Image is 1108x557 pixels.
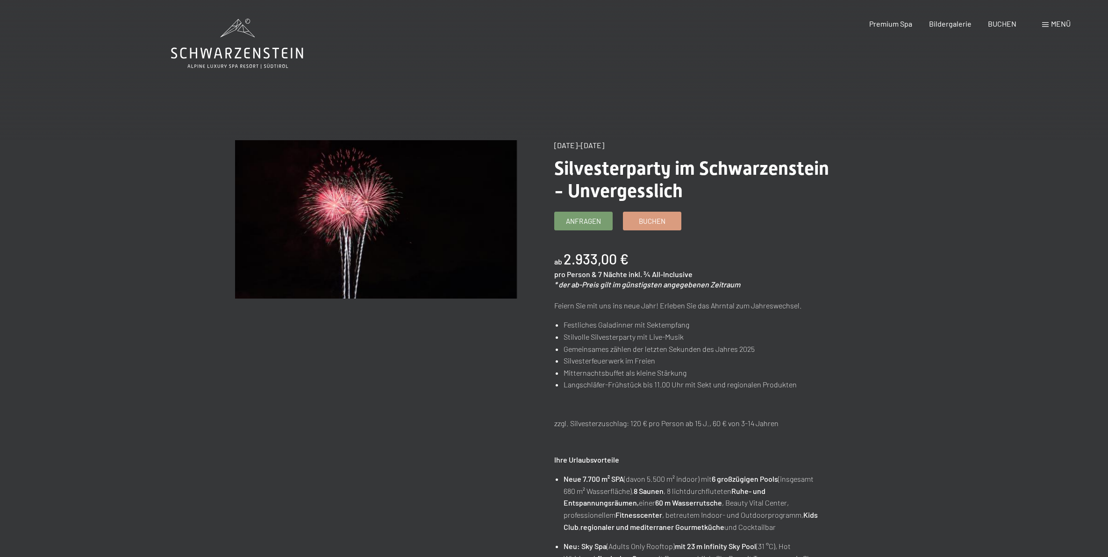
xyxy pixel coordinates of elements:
strong: Neu: Sky Spa [564,542,607,550]
li: Langschläfer-Frühstück bis 11.00 Uhr mit Sekt und regionalen Produkten [564,378,836,391]
li: Mitternachtsbuffet als kleine Stärkung [564,367,836,379]
strong: Fitnesscenter [615,510,662,519]
img: Silvesterparty im Schwarzenstein - Unvergesslich [235,140,517,299]
strong: Kids Club [564,510,818,531]
span: Silvesterparty im Schwarzenstein - Unvergesslich [554,157,829,202]
a: Buchen [623,212,681,230]
a: Bildergalerie [929,19,972,28]
p: Feiern Sie mit uns ins neue Jahr! Erleben Sie das Ahrntal zum Jahreswechsel. [554,300,836,312]
a: Premium Spa [869,19,912,28]
li: Gemeinsames zählen der letzten Sekunden des Jahres 2025 [564,343,836,355]
span: Anfragen [566,216,601,226]
p: zzgl. Silvesterzuschlag: 120 € pro Person ab 15 J., 60 € von 3-14 Jahren [554,417,836,429]
span: 7 Nächte [598,270,627,278]
strong: 8 Saunen [634,486,664,495]
a: BUCHEN [988,19,1016,28]
strong: 6 großzügigen Pools [712,474,778,483]
a: Anfragen [555,212,612,230]
li: Silvesterfeuerwerk im Freien [564,355,836,367]
strong: regionaler und mediterraner Gourmetküche [580,522,724,531]
span: pro Person & [554,270,597,278]
li: Stilvolle Silvesterparty mit Live-Musik [564,331,836,343]
span: Menü [1051,19,1071,28]
em: * der ab-Preis gilt im günstigsten angegebenen Zeitraum [554,280,740,289]
strong: Ihre Urlaubsvorteile [554,455,619,464]
strong: Neue 7.700 m² SPA [564,474,624,483]
strong: mit 23 m Infinity Sky Pool [675,542,756,550]
span: Buchen [639,216,665,226]
span: [DATE]–[DATE] [554,141,604,150]
strong: 60 m Wasserrutsche [655,498,722,507]
b: 2.933,00 € [564,250,629,267]
li: Festliches Galadinner mit Sektempfang [564,319,836,331]
span: ab [554,257,562,266]
li: (davon 5.500 m² indoor) mit (insgesamt 680 m² Wasserfläche), , 8 lichtdurchfluteten einer , Beaut... [564,473,836,533]
span: inkl. ¾ All-Inclusive [629,270,693,278]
